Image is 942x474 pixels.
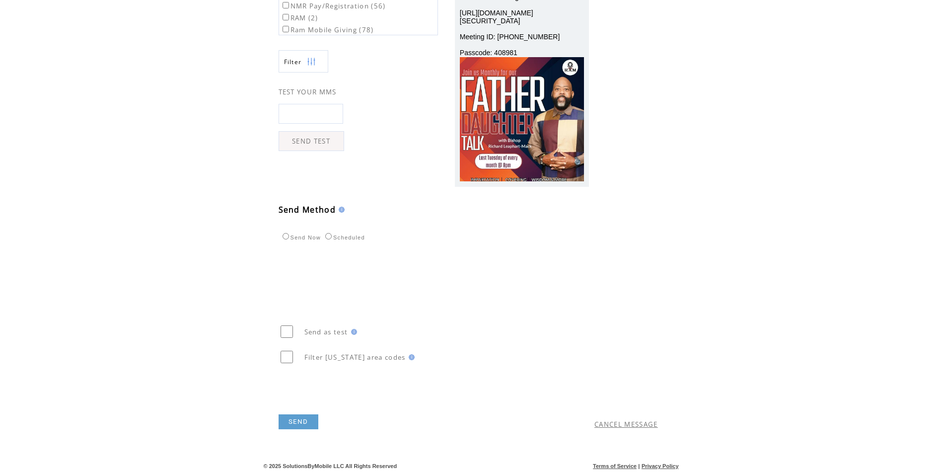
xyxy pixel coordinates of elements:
label: RAM (2) [281,13,318,22]
img: help.gif [336,207,345,213]
img: help.gif [348,329,357,335]
a: Privacy Policy [642,463,679,469]
span: | [638,463,640,469]
label: Ram Mobile Giving (78) [281,25,374,34]
label: Send Now [280,235,321,240]
a: SEND [279,414,318,429]
a: CANCEL MESSAGE [594,420,658,429]
input: NMR Pay/Registration (56) [283,2,289,8]
a: Terms of Service [593,463,637,469]
label: Scheduled [323,235,365,240]
span: Show filters [284,58,302,66]
input: RAM (2) [283,14,289,20]
img: filters.png [307,51,316,73]
span: Filter [US_STATE] area codes [304,353,406,362]
input: Ram Mobile Giving (78) [283,26,289,32]
img: help.gif [406,354,415,360]
span: Send Method [279,204,336,215]
label: NMR Pay/Registration (56) [281,1,386,10]
input: Send Now [283,233,289,239]
span: Send as test [304,327,348,336]
a: Filter [279,50,328,73]
span: © 2025 SolutionsByMobile LLC All Rights Reserved [264,463,397,469]
span: TEST YOUR MMS [279,87,337,96]
a: SEND TEST [279,131,344,151]
input: Scheduled [325,233,332,239]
